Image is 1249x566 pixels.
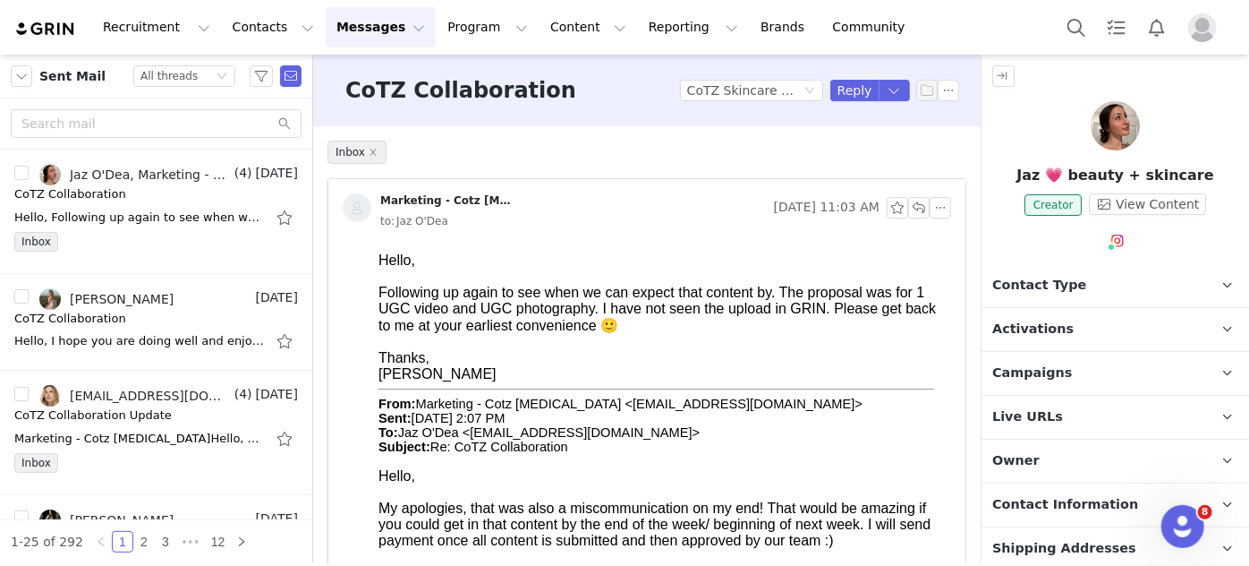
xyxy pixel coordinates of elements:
a: Tasks [1097,7,1136,47]
a: 3 [156,532,175,552]
li: Previous Page [90,531,112,553]
i: icon: left [96,536,106,547]
img: d49776d6-3a5c-4711-827d-46537a563ddf--s.jpg [39,288,61,310]
li: 12 [205,531,232,553]
div: Hello, Following up again to see when we can expect that content by. The proposal was for 1 UGC v... [14,209,265,227]
span: Contact Information [992,495,1138,515]
button: Recruitment [92,7,221,47]
span: Send Email [280,65,302,87]
span: Inbox [14,453,58,473]
div: Marketing - Cotz [MEDICAL_DATA] [DATE] 11:03 AMto:Jaz O'Dea [328,179,965,245]
h3: CoTZ Collaboration [345,74,576,107]
span: Sent Mail [39,67,106,86]
i: icon: down [217,71,227,83]
span: Inbox [327,141,387,164]
img: placeholder-contacts.jpeg [343,193,371,222]
div: [EMAIL_ADDRESS][DOMAIN_NAME], Marketing - Cotz [MEDICAL_DATA], Marketing - Cotz [MEDICAL_DATA] [70,389,231,403]
div: [PERSON_NAME] [7,336,573,352]
div: Marketing - Cotz [MEDICAL_DATA] [380,193,514,208]
img: 54c1ee53-cfec-4c59-b117-52c1b3c978b0--s.jpg [39,164,61,185]
li: 1-25 of 292 [11,531,83,553]
b: Subject: [7,409,59,424]
div: CoTZ Collaboration Update [14,407,172,424]
span: Contact Type [992,276,1086,296]
font: Marketing - Cotz [MEDICAL_DATA] <[EMAIL_ADDRESS][DOMAIN_NAME]> [DATE] 2:07 PM Jaz O'Dea <[EMAIL_A... [7,151,491,209]
a: Brands [750,7,820,47]
input: Search mail [11,109,302,138]
a: 1 [113,532,132,552]
div: My apologies, that was also a miscommunication on my end! That would be amazing if you could get ... [7,255,573,304]
b: To: [7,395,27,409]
a: [PERSON_NAME] [39,510,174,531]
li: Next Page [231,531,252,553]
i: icon: close [369,148,378,157]
button: View Content [1089,193,1206,215]
b: From: [7,366,45,381]
button: Messages [326,7,436,47]
b: Sent: [7,166,40,180]
p: CAUTION: This email originated from outside your organization. Exercise caution when opening atta... [7,438,573,467]
button: Reply [830,80,879,101]
img: 6bfc0157-836c-4030-a03c-a8fb7c0b5296.jpg [39,385,61,407]
div: [PERSON_NAME] [7,121,573,137]
span: Activations [992,320,1074,339]
div: [PERSON_NAME] [70,292,174,306]
a: 12 [206,532,231,552]
div: Hello, I hope you are doing well and enjoying your CoTZ Sunscreen. I wanted to follow up and see ... [14,332,265,350]
span: ••• [176,531,205,553]
a: Community [822,7,924,47]
img: Jaz 💗 beauty + skincare [1091,101,1140,150]
div: ​Marketing - Cotz Skin Care​ Hello, Sending another follow-up email to see when we could expect t... [14,430,265,448]
li: Next 3 Pages [176,531,205,553]
li: 3 [155,531,176,553]
span: Owner [992,451,1040,471]
a: [EMAIL_ADDRESS][DOMAIN_NAME], Marketing - Cotz [MEDICAL_DATA], Marketing - Cotz [MEDICAL_DATA] [39,385,231,407]
a: 2 [134,532,154,552]
button: Search [1057,7,1096,47]
iframe: Intercom live chat [1161,505,1204,548]
a: [PERSON_NAME] [39,288,174,310]
div: CoTZ Collaboration [14,310,126,328]
div: Thanks, [7,105,573,121]
button: Notifications [1137,7,1177,47]
div: CoTZ Collaboration [14,185,126,203]
button: Profile [1177,13,1235,42]
div: Thanks, [7,304,573,336]
i: icon: right [236,536,247,547]
div: Hi [PERSON_NAME]! [7,467,573,481]
li: 1 [112,531,133,553]
button: Program [437,7,539,47]
b: Sent: [7,381,40,395]
p: Jaz 💗 beauty + skincare [981,165,1249,186]
div: [PERSON_NAME] [70,513,174,527]
div: Hello, [7,7,573,23]
span: (4) [231,164,252,183]
i: icon: search [278,117,291,130]
span: 8 [1198,505,1212,519]
div: Jaz O'Dea, Marketing - Cotz [MEDICAL_DATA], Marketing - Cotz [MEDICAL_DATA] [70,167,231,182]
a: Jaz O'Dea, Marketing - Cotz [MEDICAL_DATA], Marketing - Cotz [MEDICAL_DATA] [39,164,231,185]
div: Following up again to see when we can expect that content by. The proposal was for 1 UGC video an... [7,39,573,89]
button: Reporting [638,7,749,47]
li: 2 [133,531,155,553]
span: Inbox [14,232,58,252]
b: Subject: [7,194,59,209]
span: Shipping Addresses [992,539,1136,559]
img: 33d0aba4-99de-49fc-888a-064a41c3384c.jpg [39,510,61,531]
span: Live URLs [992,407,1063,427]
div: CoTZ Skincare UGC Campaign [687,81,801,100]
span: Campaigns [992,364,1072,383]
div: Thank you for following up, I apologize for the miscommunication; I had not gotten communication ... [7,495,573,538]
img: instagram.svg [1110,234,1125,248]
span: Creator [1024,194,1083,216]
span: (4) [231,385,252,404]
img: placeholder-profile.jpg [1188,13,1217,42]
span: [DATE] 11:03 AM [774,197,879,219]
b: From: [7,151,45,166]
button: Content [540,7,637,47]
div: All threads [140,66,198,86]
b: To: [7,180,27,194]
font: Jaz O'Dea <[EMAIL_ADDRESS][DOMAIN_NAME]> [DATE] 11:56 AM Marketing - Cotz [MEDICAL_DATA] <[EMAIL_... [7,366,473,424]
img: grin logo [14,21,77,38]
